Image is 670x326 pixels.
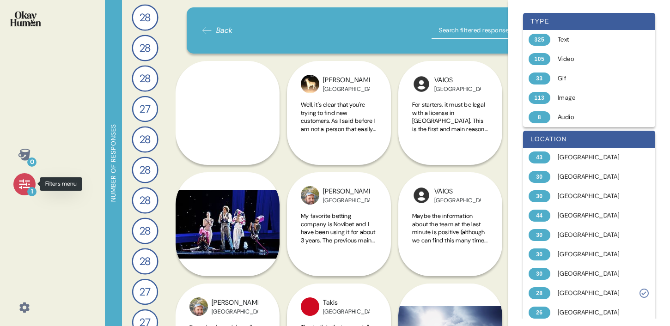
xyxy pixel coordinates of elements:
div: 325 [529,34,550,46]
div: [GEOGRAPHIC_DATA] [434,197,481,204]
div: 44 [529,210,550,222]
div: [PERSON_NAME] [323,75,370,85]
div: 26 [529,307,550,319]
img: 390_PROFILE_PICTURE_461587340_933909542113706_4648834239923314270_n.jpg [301,75,319,93]
div: 30 [529,190,550,202]
span: Well, it's clear that you're trying to find new customers. As I said before I am not a person tha... [301,101,377,278]
div: Gif [558,74,631,83]
div: [PERSON_NAME] [323,187,370,197]
div: 28 [529,287,550,299]
div: [GEOGRAPHIC_DATA] [558,172,631,181]
div: Text [558,35,631,44]
div: 8 [529,111,550,123]
div: [GEOGRAPHIC_DATA] [558,153,631,162]
span: 28 [140,223,151,239]
div: [GEOGRAPHIC_DATA] [558,250,631,259]
div: 1 [27,187,37,196]
div: [GEOGRAPHIC_DATA] [323,308,370,315]
span: 28 [140,9,151,25]
img: 18_PROFILE_PICTURE_17c531e5-4617-44ce-9fa0-231a9427e2b6-1_all_64.jpg [189,297,208,316]
div: [GEOGRAPHIC_DATA] [558,192,631,201]
div: 33 [529,72,550,85]
div: Takis [323,298,370,308]
span: 28 [140,253,151,269]
div: [GEOGRAPHIC_DATA] [558,289,631,298]
div: Video [558,54,631,64]
div: 30 [529,229,550,241]
div: 0 [27,157,37,167]
div: location [523,131,655,148]
div: [GEOGRAPHIC_DATA] [323,85,370,93]
div: [GEOGRAPHIC_DATA] [558,211,631,220]
div: 30 [529,268,550,280]
span: 28 [140,70,151,86]
span: 28 [140,162,151,178]
div: 43 [529,151,550,163]
div: VAIOS [434,187,481,197]
div: [GEOGRAPHIC_DATA] [558,230,631,240]
div: VAIOS [434,75,481,85]
span: 28 [140,192,151,208]
div: Filters menu [40,177,82,191]
div: Image [558,93,631,103]
span: 27 [140,284,150,300]
img: l1ibTKarBSWXLOhlfT5LxFP+OttMJpPJZDKZTCbz9PgHEggSPYjZSwEAAAAASUVORK5CYII= [412,75,431,93]
img: l1ibTKarBSWXLOhlfT5LxFP+OttMJpPJZDKZTCbz9PgHEggSPYjZSwEAAAAASUVORK5CYII= [412,186,431,205]
span: 28 [140,40,151,56]
span: 28 [140,131,151,147]
div: [GEOGRAPHIC_DATA] [212,308,258,315]
div: 30 [529,171,550,183]
input: Search filtered responses [432,22,547,39]
span: Back [216,25,233,36]
div: 105 [529,53,550,65]
div: 113 [529,92,550,104]
span: 27 [140,101,150,117]
div: [PERSON_NAME] [212,298,258,308]
img: 18_PROFILE_PICTURE_17c531e5-4617-44ce-9fa0-231a9427e2b6-1_all_64.jpg [301,186,319,205]
div: Audio [558,113,631,122]
div: [GEOGRAPHIC_DATA] [558,269,631,278]
div: [GEOGRAPHIC_DATA] [558,308,631,317]
div: [GEOGRAPHIC_DATA] [323,197,370,204]
div: 30 [529,248,550,260]
div: type [523,13,655,30]
img: okayhuman.3b1b6348.png [10,11,41,26]
span: For starters, it must be legal with a license in [GEOGRAPHIC_DATA]. This is the first and main re... [412,101,488,262]
div: [GEOGRAPHIC_DATA] [434,85,481,93]
img: 368_PROFILE_PICTURE_1000086007.png [301,297,319,316]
